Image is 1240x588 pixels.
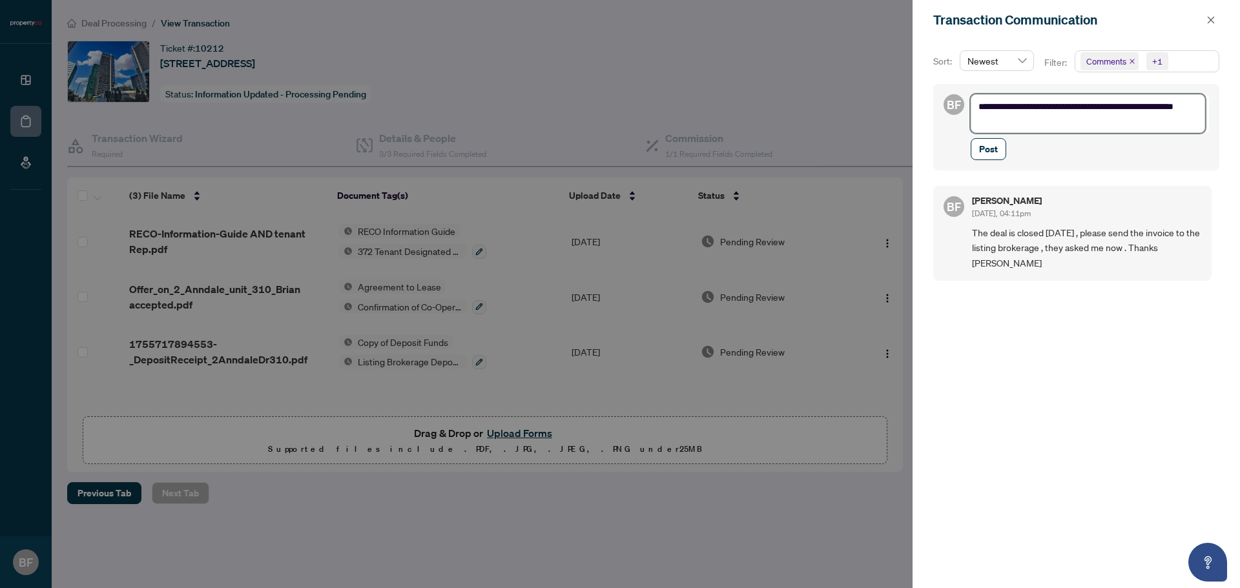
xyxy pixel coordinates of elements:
[933,54,955,68] p: Sort:
[972,208,1031,218] span: [DATE], 04:11pm
[1206,15,1215,25] span: close
[947,198,961,216] span: BF
[1129,58,1135,65] span: close
[1080,52,1139,70] span: Comments
[1188,543,1227,582] button: Open asap
[971,138,1006,160] button: Post
[947,96,961,114] span: BF
[1152,55,1162,68] div: +1
[967,51,1026,70] span: Newest
[972,225,1201,270] span: The deal is closed [DATE] , please send the invoice to the listing brokerage , they asked me now ...
[933,10,1203,30] div: Transaction Communication
[1086,55,1126,68] span: Comments
[979,139,998,159] span: Post
[1044,56,1069,70] p: Filter:
[972,196,1042,205] h5: [PERSON_NAME]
